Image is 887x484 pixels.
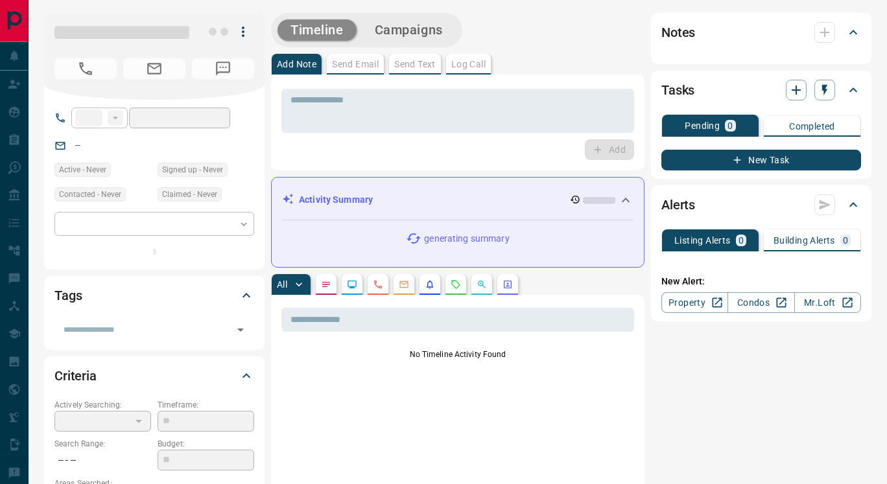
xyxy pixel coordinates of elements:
span: Active - Never [59,163,106,176]
svg: Emails [399,279,409,290]
p: Timeframe: [158,399,254,411]
h2: Criteria [54,365,97,386]
h2: Notes [661,22,695,43]
p: New Alert: [661,275,861,288]
svg: Calls [373,279,383,290]
p: Actively Searching: [54,399,151,411]
p: 0 [739,236,744,245]
h2: Tasks [661,80,694,100]
div: Tasks [661,75,861,106]
button: Timeline [278,19,357,41]
p: All [277,280,287,289]
button: New Task [661,150,861,170]
svg: Requests [451,279,461,290]
span: Claimed - Never [162,188,217,201]
p: generating summary [424,232,509,246]
span: No Number [54,58,117,79]
div: Notes [661,17,861,48]
svg: Notes [321,279,331,290]
div: Activity Summary [282,188,633,212]
div: Alerts [661,189,861,220]
p: Listing Alerts [674,236,731,245]
button: Campaigns [362,19,456,41]
h2: Tags [54,285,82,306]
p: Building Alerts [774,236,835,245]
svg: Opportunities [477,279,487,290]
p: 0 [843,236,848,245]
svg: Listing Alerts [425,279,435,290]
a: Property [661,292,728,313]
svg: Lead Browsing Activity [347,279,357,290]
button: Open [231,321,250,339]
p: Search Range: [54,438,151,450]
span: Signed up - Never [162,163,223,176]
p: 0 [727,121,733,130]
span: Contacted - Never [59,188,121,201]
a: Mr.Loft [794,292,861,313]
p: Add Note [277,60,316,69]
p: Activity Summary [299,193,373,207]
span: No Email [123,58,185,79]
a: -- [75,140,80,150]
p: No Timeline Activity Found [281,349,634,360]
svg: Agent Actions [503,279,513,290]
div: Tags [54,280,254,311]
p: Pending [685,121,720,130]
p: Budget: [158,438,254,450]
h2: Alerts [661,194,695,215]
div: Criteria [54,360,254,391]
span: No Number [192,58,254,79]
p: Completed [789,122,835,131]
a: Condos [727,292,794,313]
p: -- - -- [54,450,151,471]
